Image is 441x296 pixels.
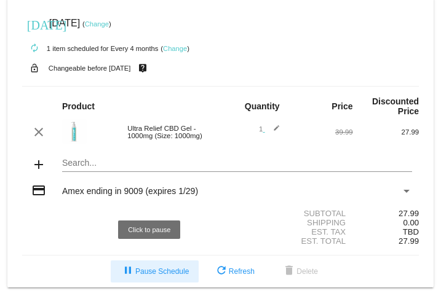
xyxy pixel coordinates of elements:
mat-icon: pause [121,264,135,279]
button: Delete [272,260,328,282]
mat-icon: [DATE] [27,17,42,31]
mat-icon: edit [265,125,280,139]
div: Ultra Relief CBD Gel - 1000mg (Size: 1000mg) [121,125,220,139]
span: 27.99 [399,236,419,246]
mat-icon: delete [282,264,296,279]
small: Changeable before [DATE] [49,64,131,72]
div: Est. Tax [220,227,352,236]
strong: Quantity [245,101,280,111]
strong: Discounted Price [372,96,419,116]
div: 27.99 [353,128,419,136]
div: 39.99 [287,128,353,136]
strong: Product [62,101,95,111]
div: Subtotal [220,209,352,218]
small: 1 item scheduled for Every 4 months [22,45,159,52]
a: Change [163,45,187,52]
mat-icon: add [31,157,46,172]
mat-icon: autorenew [27,41,42,56]
input: Search... [62,158,412,168]
mat-icon: credit_card [31,183,46,198]
button: Pause Schedule [111,260,199,282]
mat-icon: live_help [135,60,150,76]
span: Refresh [214,267,255,276]
mat-icon: clear [31,125,46,139]
span: Amex ending in 9009 (expires 1/29) [62,186,198,196]
img: Gel.jpeg [62,119,87,144]
span: 1 [259,125,280,133]
small: ( ) [161,45,189,52]
a: Change [85,20,109,28]
small: ( ) [82,20,111,28]
span: 0.00 [403,218,419,227]
div: 27.99 [353,209,419,218]
mat-icon: refresh [214,264,229,279]
strong: Price [332,101,352,111]
div: Est. Total [220,236,352,246]
button: Refresh [204,260,264,282]
mat-icon: lock_open [27,60,42,76]
span: TBD [403,227,419,236]
mat-select: Payment Method [62,186,412,196]
div: Shipping [220,218,352,227]
span: Delete [282,267,318,276]
span: Pause Schedule [121,267,189,276]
